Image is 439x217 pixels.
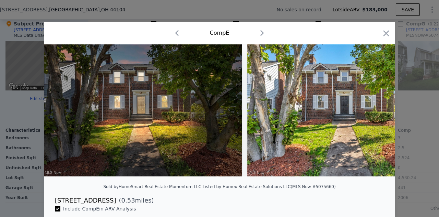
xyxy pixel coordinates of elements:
div: Listed by Homex Real Estate Solutions LLC (MLS Now #5075660) [203,184,336,189]
img: Property Img [44,44,242,176]
span: ( miles) [116,196,154,205]
div: Sold by HomeSmart Real Estate Momentum LLC . [103,184,202,189]
div: [STREET_ADDRESS] [55,196,116,205]
span: Include Comp E in ARV Analysis [60,206,139,211]
span: 0.53 [121,197,135,204]
div: Comp E [210,29,229,37]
